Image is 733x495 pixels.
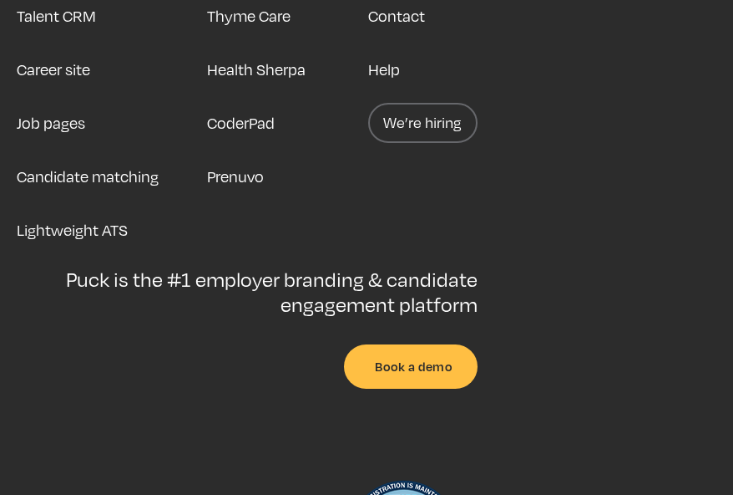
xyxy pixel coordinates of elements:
a: Job pages [17,103,85,143]
a: Prenuvo [207,156,264,196]
a: Candidate matching [17,156,159,196]
p: Puck is the #1 employer branding & candidate engagement platform [17,267,478,318]
a: Health Sherpa [207,49,306,89]
a: Career site [17,49,90,89]
a: Help [368,49,400,89]
a: CoderPad [207,103,275,143]
a: Lightweight ATS [17,210,128,250]
a: Book a demo [344,344,478,390]
a: We’re hiring [368,103,478,143]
